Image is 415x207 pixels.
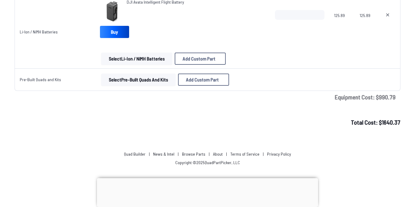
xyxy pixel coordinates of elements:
[153,151,174,157] a: News & Intel
[122,151,293,157] p: | | | | |
[100,74,177,86] a: SelectPre-Built Quads and Kits
[100,26,129,38] a: Buy
[334,10,350,39] span: 125.89
[124,151,146,157] a: Quad Builder
[101,74,176,86] button: SelectPre-Built Quads and Kits
[360,10,370,39] span: 125.89
[230,151,259,157] a: Terms of Service
[97,178,318,205] iframe: Advertisement
[100,53,173,65] a: SelectLi-Ion / NiMH Batteries
[178,74,229,86] button: Add Custom Part
[351,119,400,126] span: Total Cost: $ 1640.37
[20,29,58,34] a: Li-Ion / NiMH Batteries
[20,77,61,82] a: Pre-Built Quads and Kits
[101,53,172,65] button: SelectLi-Ion / NiMH Batteries
[267,151,291,157] a: Privacy Policy
[175,53,226,65] button: Add Custom Part
[183,56,215,61] span: Add Custom Part
[213,151,223,157] a: About
[182,151,205,157] a: Browse Parts
[175,160,240,166] p: Copyright © 2025 QuadPartPicker, LLC
[186,77,219,82] span: Add Custom Part
[15,91,400,103] td: Equipment Cost: $ 990.79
